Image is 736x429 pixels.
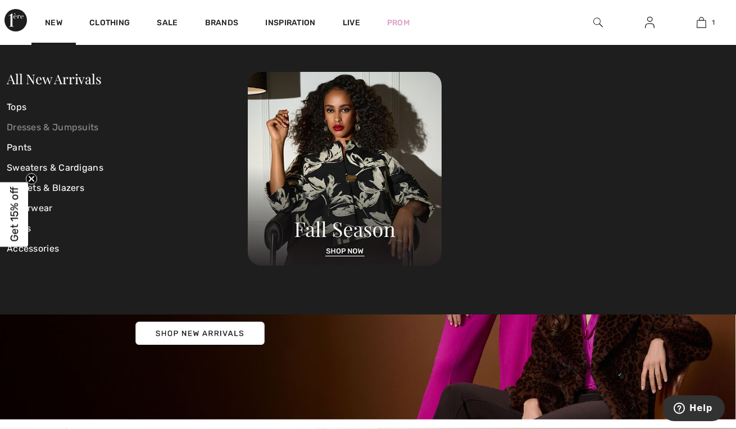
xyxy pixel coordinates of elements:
a: Pants [7,138,248,158]
img: 250825120107_a8d8ca038cac6.jpg [248,72,442,266]
span: 1 [712,17,715,28]
img: 1ère Avenue [4,9,27,31]
a: Dresses & Jumpsuits [7,117,248,138]
img: search the website [593,16,603,29]
a: Jackets & Blazers [7,178,248,198]
a: 1 [676,16,726,29]
a: All New Arrivals [7,70,101,88]
span: Get 15% off [8,187,21,242]
a: Outerwear [7,198,248,218]
img: My Bag [697,16,706,29]
span: Inspiration [265,18,315,30]
a: Clothing [89,18,130,30]
a: Prom [387,17,410,29]
a: Live [343,17,360,29]
a: Sign In [636,16,664,30]
a: Sale [157,18,178,30]
a: Accessories [7,239,248,259]
button: Close teaser [26,174,37,185]
iframe: Opens a widget where you can find more information [664,395,725,423]
img: My Info [645,16,655,29]
a: Brands [205,18,239,30]
a: New [45,18,62,30]
a: Tops [7,97,248,117]
a: Skirts [7,218,248,239]
a: Sweaters & Cardigans [7,158,248,178]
